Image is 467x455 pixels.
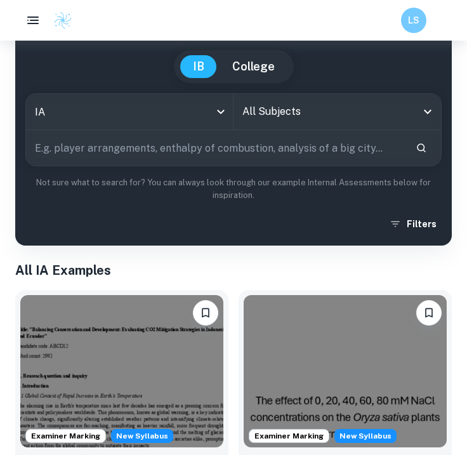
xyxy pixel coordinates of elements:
h1: All IA Examples [15,261,452,280]
img: Clastify logo [53,11,72,30]
div: IA [26,94,233,129]
button: College [220,55,287,78]
div: Starting from the May 2026 session, the ESS IA requirements have changed. We created this exempla... [334,429,397,443]
span: New Syllabus [111,429,173,443]
img: ESS IA example thumbnail: To what extent do CO2 emissions contribu [20,295,223,447]
span: Examiner Marking [26,430,105,442]
button: Bookmark [416,300,442,326]
img: ESS IA example thumbnail: To what extent do diPerent NaCl concentr [244,295,447,447]
span: Examiner Marking [249,430,329,442]
div: Starting from the May 2026 session, the ESS IA requirements have changed. We created this exempla... [111,429,173,443]
button: Search [411,137,432,159]
button: Bookmark [193,300,218,326]
button: LS [401,8,426,33]
span: New Syllabus [334,429,397,443]
a: Clastify logo [46,11,72,30]
p: Not sure what to search for? You can always look through our example Internal Assessments below f... [25,176,442,202]
button: IB [180,55,217,78]
button: Filters [386,213,442,235]
button: Open [419,103,437,121]
input: E.g. player arrangements, enthalpy of combustion, analysis of a big city... [26,130,405,166]
h6: LS [407,13,421,27]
